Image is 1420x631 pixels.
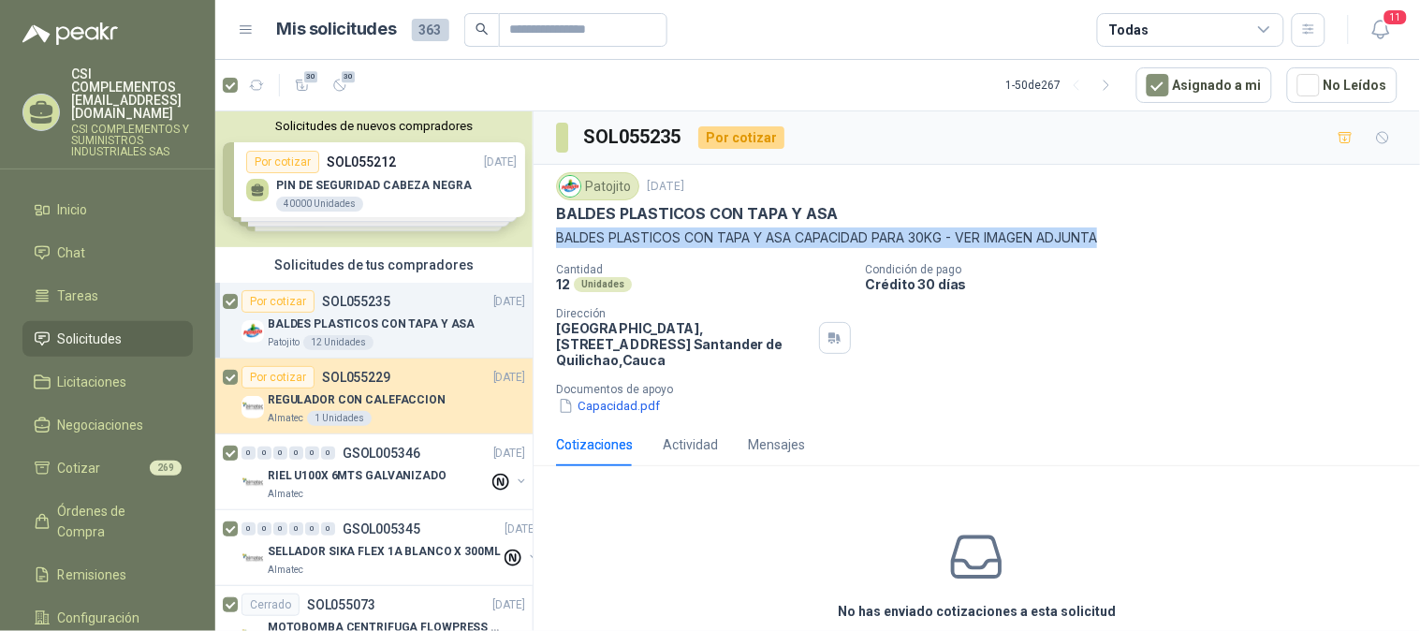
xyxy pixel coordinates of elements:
[215,283,533,359] a: Por cotizarSOL055235[DATE] Company LogoBALDES PLASTICOS CON TAPA Y ASAPatojito12 Unidades
[71,124,193,157] p: CSI COMPLEMENTOS Y SUMINISTROS INDUSTRIALES SAS
[242,396,264,418] img: Company Logo
[1364,13,1398,47] button: 11
[556,227,1398,248] p: BALDES PLASTICOS CON TAPA Y ASA CAPACIDAD PARA 30KG - VER IMAGEN ADJUNTA
[560,176,580,197] img: Company Logo
[322,295,390,308] p: SOL055235
[257,522,271,536] div: 0
[556,434,633,455] div: Cotizaciones
[268,315,475,333] p: BALDES PLASTICOS CON TAPA Y ASA
[493,369,525,387] p: [DATE]
[150,461,182,476] span: 269
[58,415,144,435] span: Negociaciones
[647,178,684,196] p: [DATE]
[22,493,193,550] a: Órdenes de Compra
[215,359,533,434] a: Por cotizarSOL055229[DATE] Company LogoREGULADOR CON CALEFACCIONAlmatec1 Unidades
[340,69,358,84] span: 30
[305,522,319,536] div: 0
[325,70,355,100] button: 30
[287,70,317,100] button: 30
[268,563,303,578] p: Almatec
[493,596,525,614] p: [DATE]
[242,447,256,460] div: 0
[71,67,193,120] p: CSI COMPLEMENTOS [EMAIL_ADDRESS][DOMAIN_NAME]
[305,447,319,460] div: 0
[22,235,193,271] a: Chat
[556,263,851,276] p: Cantidad
[58,608,140,628] span: Configuración
[663,434,718,455] div: Actividad
[242,472,264,494] img: Company Logo
[22,22,118,45] img: Logo peakr
[1287,67,1398,103] button: No Leídos
[1383,8,1409,26] span: 11
[303,335,373,350] div: 12 Unidades
[58,565,127,585] span: Remisiones
[215,111,533,247] div: Solicitudes de nuevos compradoresPor cotizarSOL055212[DATE] PIN DE SEGURIDAD CABEZA NEGRA40000 Un...
[268,487,303,502] p: Almatec
[556,204,838,224] p: BALDES PLASTICOS CON TAPA Y ASA
[58,329,123,349] span: Solicitudes
[1109,20,1149,40] div: Todas
[838,601,1116,622] h3: No has enviado cotizaciones a esta solicitud
[307,411,372,426] div: 1 Unidades
[58,199,88,220] span: Inicio
[556,320,812,368] p: [GEOGRAPHIC_DATA], [STREET_ADDRESS] Santander de Quilichao , Cauca
[22,364,193,400] a: Licitaciones
[268,411,303,426] p: Almatec
[866,263,1413,276] p: Condición de pago
[277,16,397,43] h1: Mis solicitudes
[556,383,1413,396] p: Documentos de apoyo
[215,247,533,283] div: Solicitudes de tus compradores
[866,276,1413,292] p: Crédito 30 días
[58,242,86,263] span: Chat
[22,407,193,443] a: Negociaciones
[302,69,320,84] span: 30
[242,548,264,570] img: Company Logo
[556,396,662,416] button: Capacidad.pdf
[242,594,300,616] div: Cerrado
[505,521,537,538] p: [DATE]
[58,286,99,306] span: Tareas
[268,467,446,485] p: RIEL U100X 6MTS GALVANIZADO
[22,450,193,486] a: Cotizar269
[242,290,315,313] div: Por cotizar
[223,119,525,133] button: Solicitudes de nuevos compradores
[22,557,193,593] a: Remisiones
[556,307,812,320] p: Dirección
[307,598,375,611] p: SOL055073
[273,522,287,536] div: 0
[268,543,501,561] p: SELLADOR SIKA FLEX 1A BLANCO X 300ML
[1136,67,1272,103] button: Asignado a mi
[1006,70,1121,100] div: 1 - 50 de 267
[242,320,264,343] img: Company Logo
[289,447,303,460] div: 0
[242,518,541,578] a: 0 0 0 0 0 0 GSOL005345[DATE] Company LogoSELLADOR SIKA FLEX 1A BLANCO X 300MLAlmatec
[22,321,193,357] a: Solicitudes
[242,522,256,536] div: 0
[268,391,446,409] p: REGULADOR CON CALEFACCION
[493,445,525,462] p: [DATE]
[493,293,525,311] p: [DATE]
[273,447,287,460] div: 0
[321,522,335,536] div: 0
[257,447,271,460] div: 0
[556,276,570,292] p: 12
[242,442,529,502] a: 0 0 0 0 0 0 GSOL005346[DATE] Company LogoRIEL U100X 6MTS GALVANIZADOAlmatec
[22,192,193,227] a: Inicio
[343,447,420,460] p: GSOL005346
[242,366,315,389] div: Por cotizar
[583,123,683,152] h3: SOL055235
[412,19,449,41] span: 363
[289,522,303,536] div: 0
[321,447,335,460] div: 0
[698,126,784,149] div: Por cotizar
[574,277,632,292] div: Unidades
[556,172,639,200] div: Patojito
[58,458,101,478] span: Cotizar
[322,371,390,384] p: SOL055229
[58,372,127,392] span: Licitaciones
[22,278,193,314] a: Tareas
[58,501,175,542] span: Órdenes de Compra
[343,522,420,536] p: GSOL005345
[476,22,489,36] span: search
